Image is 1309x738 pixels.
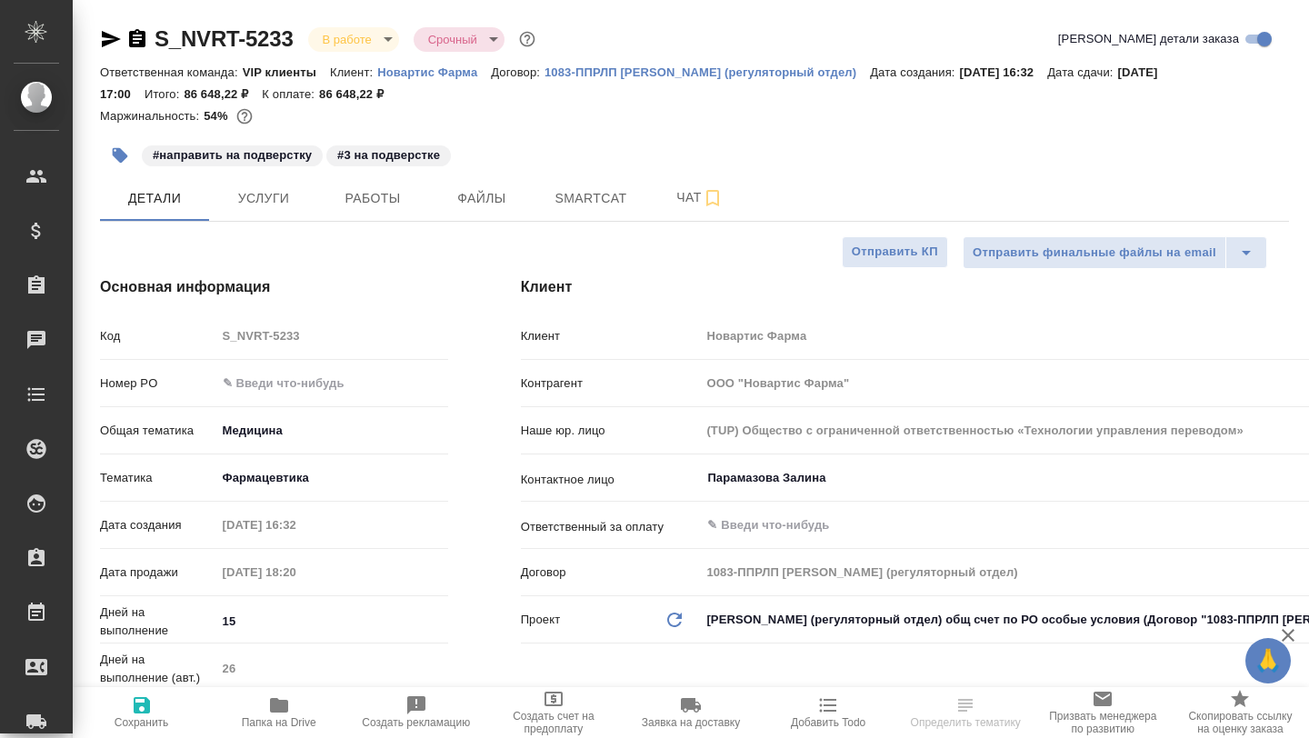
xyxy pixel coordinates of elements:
[100,65,243,79] p: Ответственная команда:
[153,146,312,165] p: #направить на подверстку
[521,471,701,489] p: Контактное лицо
[140,146,325,162] span: направить на подверстку
[1183,710,1298,735] span: Скопировать ссылку на оценку заказа
[100,422,216,440] p: Общая тематика
[111,187,198,210] span: Детали
[491,65,545,79] p: Договор:
[145,87,184,101] p: Итого:
[963,236,1226,269] button: Отправить финальные файлы на email
[545,64,870,79] a: 1083-ППРЛП [PERSON_NAME] (регуляторный отдел)
[262,87,319,101] p: К оплате:
[325,146,453,162] span: 3 на подверстке
[155,26,294,51] a: S_NVRT-5233
[897,687,1034,738] button: Определить тематику
[184,87,262,101] p: 86 648,22 ₽
[73,687,210,738] button: Сохранить
[308,27,399,52] div: В работе
[1034,687,1172,738] button: Призвать менеджера по развитию
[545,65,870,79] p: 1083-ППРЛП [PERSON_NAME] (регуляторный отдел)
[760,687,897,738] button: Добавить Todo
[243,65,330,79] p: VIP клиенты
[329,187,416,210] span: Работы
[100,327,216,345] p: Код
[100,109,204,123] p: Маржинальность:
[100,28,122,50] button: Скопировать ссылку для ЯМессенджера
[337,146,440,165] p: #3 на подверстке
[423,32,483,47] button: Срочный
[495,710,611,735] span: Создать счет на предоплату
[852,242,938,263] span: Отправить КП
[973,243,1216,264] span: Отправить финальные файлы на email
[911,716,1021,729] span: Определить тематику
[521,276,1289,298] h4: Клиент
[216,415,448,446] div: Медицина
[870,65,959,79] p: Дата создания:
[362,716,470,729] span: Создать рекламацию
[216,323,448,349] input: Пустое поле
[842,236,948,268] button: Отправить КП
[100,563,216,582] p: Дата продажи
[521,611,561,629] p: Проект
[963,236,1267,269] div: split button
[216,512,375,538] input: Пустое поле
[100,276,448,298] h4: Основная информация
[100,135,140,175] button: Добавить тэг
[216,655,448,682] input: Пустое поле
[622,687,759,738] button: Заявка на доставку
[1172,687,1309,738] button: Скопировать ссылку на оценку заказа
[319,87,397,101] p: 86 648,22 ₽
[656,186,744,209] span: Чат
[100,374,216,393] p: Номер PO
[220,187,307,210] span: Услуги
[791,716,865,729] span: Добавить Todo
[126,28,148,50] button: Скопировать ссылку
[317,32,377,47] button: В работе
[330,65,377,79] p: Клиент:
[377,65,491,79] p: Новартис Фарма
[1047,65,1117,79] p: Дата сдачи:
[521,374,701,393] p: Контрагент
[100,603,216,640] p: Дней на выполнение
[216,463,448,494] div: Фармацевтика
[233,105,256,128] button: 33294.04 RUB;
[100,516,216,534] p: Дата создания
[521,327,701,345] p: Клиент
[216,370,448,396] input: ✎ Введи что-нибудь
[521,563,701,582] p: Договор
[216,559,375,585] input: Пустое поле
[414,27,505,52] div: В работе
[702,187,724,209] svg: Подписаться
[1058,30,1239,48] span: [PERSON_NAME] детали заказа
[1045,710,1161,735] span: Призвать менеджера по развитию
[115,716,169,729] span: Сохранить
[515,27,539,51] button: Доп статусы указывают на важность/срочность заказа
[438,187,525,210] span: Файлы
[960,65,1048,79] p: [DATE] 16:32
[642,716,740,729] span: Заявка на доставку
[100,469,216,487] p: Тематика
[204,109,232,123] p: 54%
[210,687,347,738] button: Папка на Drive
[1253,642,1284,680] span: 🙏
[521,422,701,440] p: Наше юр. лицо
[242,716,316,729] span: Папка на Drive
[521,518,701,536] p: Ответственный за оплату
[547,187,635,210] span: Smartcat
[100,651,216,687] p: Дней на выполнение (авт.)
[485,687,622,738] button: Создать счет на предоплату
[377,64,491,79] a: Новартис Фарма
[1245,638,1291,683] button: 🙏
[216,608,448,634] input: ✎ Введи что-нибудь
[347,687,485,738] button: Создать рекламацию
